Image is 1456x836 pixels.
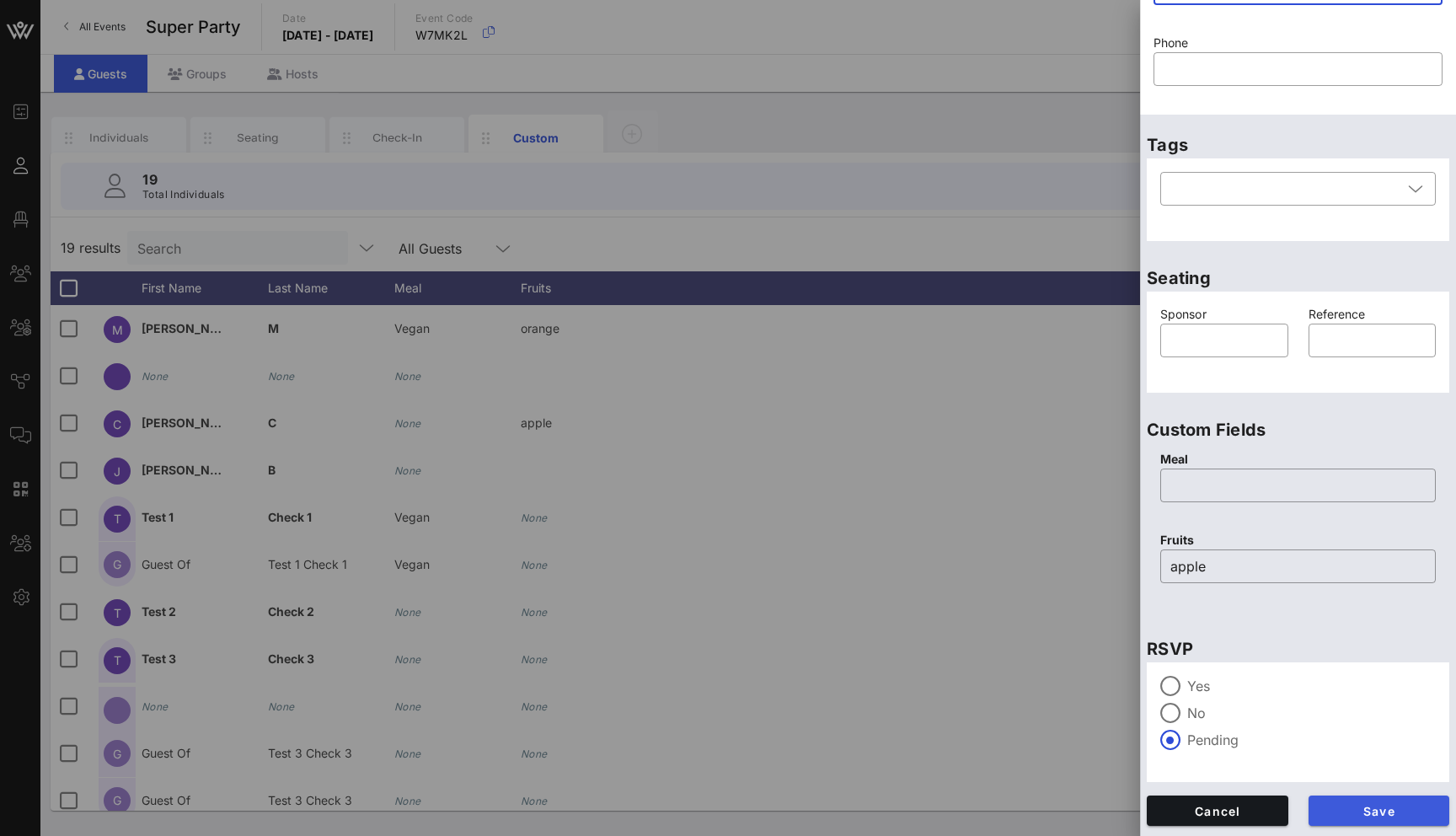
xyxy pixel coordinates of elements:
p: Reference [1309,305,1437,324]
span: Cancel [1160,804,1275,818]
p: RSVP [1147,635,1449,662]
span: Save [1322,804,1437,818]
p: Custom Fields [1147,416,1449,443]
p: Meal [1160,450,1436,469]
label: No [1187,705,1436,721]
p: Sponsor [1160,305,1288,324]
button: Save [1309,796,1450,826]
p: Fruits [1160,531,1436,549]
label: Yes [1187,678,1436,694]
button: Cancel [1147,796,1288,826]
label: Pending [1187,731,1436,748]
p: Tags [1147,131,1449,158]
p: Seating [1147,265,1449,292]
p: Phone [1154,34,1443,52]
